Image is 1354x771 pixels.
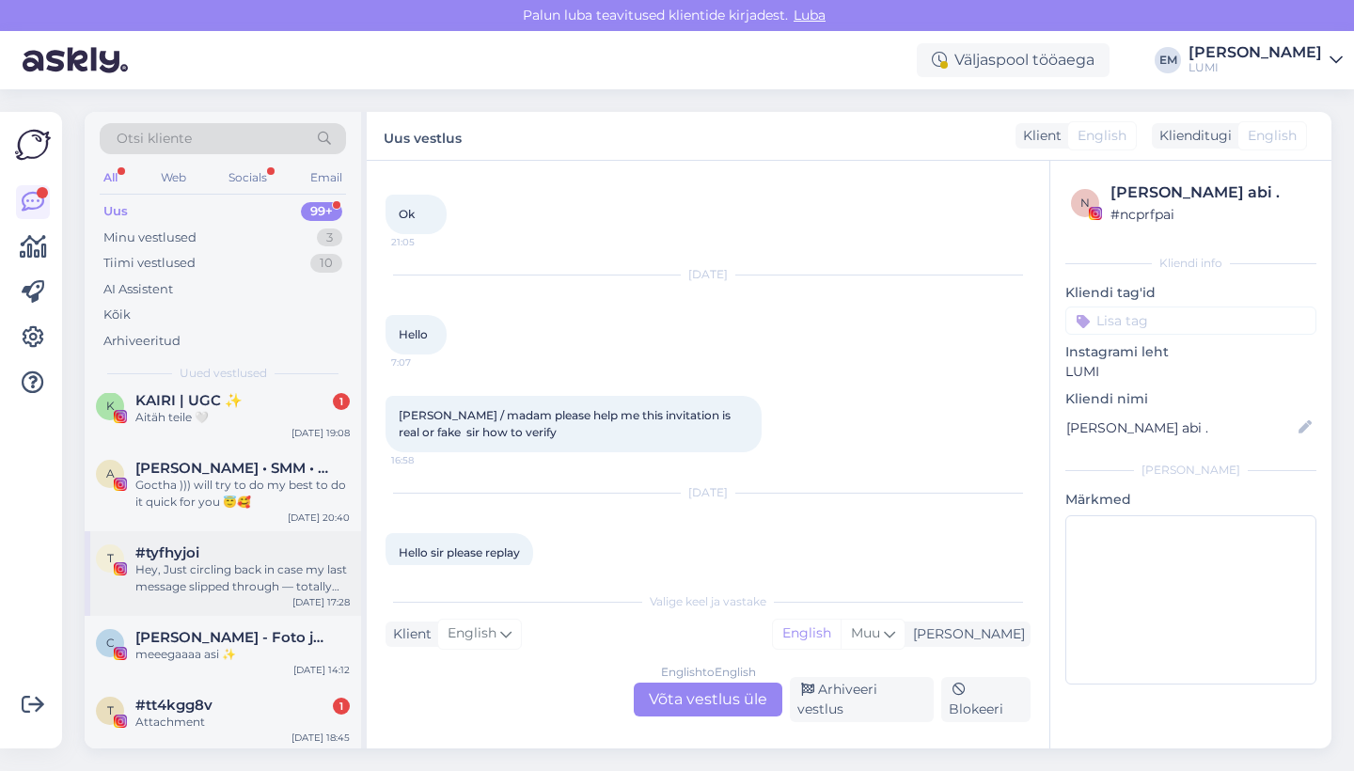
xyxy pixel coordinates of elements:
span: Hello sir please replay [399,545,520,559]
div: LUMI [1189,60,1322,75]
span: English [1078,126,1126,146]
div: Email [307,165,346,190]
p: Instagrami leht [1065,342,1316,362]
div: Minu vestlused [103,228,197,247]
p: LUMI [1065,362,1316,382]
span: English [448,623,496,644]
span: Muu [851,624,880,641]
span: t [107,551,114,565]
div: Arhiveeri vestlus [790,677,934,722]
p: Kliendi tag'id [1065,283,1316,303]
span: Luba [788,7,831,24]
div: [PERSON_NAME] [1189,45,1322,60]
span: 7:07 [391,355,462,370]
div: Valige keel ja vastake [386,593,1031,610]
p: Märkmed [1065,490,1316,510]
div: Attachment [135,714,350,731]
span: English [1248,126,1297,146]
input: Lisa tag [1065,307,1316,335]
input: Lisa nimi [1066,417,1295,438]
span: Anna Krapane • SMM • Съемка рилс и фото • Маркетинг • Riga 🇺🇦 [135,460,331,477]
div: [DATE] 14:12 [293,663,350,677]
span: Otsi kliente [117,129,192,149]
div: [DATE] [386,484,1031,501]
div: Võta vestlus üle [634,683,782,716]
div: Arhiveeritud [103,332,181,351]
span: [PERSON_NAME] / madam please help me this invitation is real or fake sir how to verify [399,408,733,439]
div: Tiimi vestlused [103,254,196,273]
div: [DATE] [386,266,1031,283]
div: [DATE] 19:08 [291,426,350,440]
span: Carolyn Niitla - Foto ja video [135,629,331,646]
div: [PERSON_NAME] abi . [1110,181,1311,204]
span: Uued vestlused [180,365,267,382]
div: [PERSON_NAME] [1065,462,1316,479]
div: All [100,165,121,190]
div: EM [1155,47,1181,73]
div: Hey, Just circling back in case my last message slipped through — totally understand how hectic t... [135,561,350,595]
div: Socials [225,165,271,190]
div: meeegaaaa asi ✨ [135,646,350,663]
div: [PERSON_NAME] [905,624,1025,644]
div: Aitäh teile 🤍 [135,409,350,426]
span: n [1080,196,1090,210]
p: Kliendi nimi [1065,389,1316,409]
div: 1 [333,393,350,410]
span: #tt4kgg8v [135,697,213,714]
div: Kõik [103,306,131,324]
div: Väljaspool tööaega [917,43,1110,77]
span: 21:05 [391,235,462,249]
label: Uus vestlus [384,123,462,149]
div: Klienditugi [1152,126,1232,146]
div: Blokeeri [941,677,1031,722]
span: K [106,399,115,413]
span: A [106,466,115,480]
div: English [773,620,841,648]
div: 99+ [301,202,342,221]
span: Ok [399,207,415,221]
div: Goctha ))) will try to do my best to do it quick for you 😇🥰 [135,477,350,511]
a: [PERSON_NAME]LUMI [1189,45,1343,75]
div: Klient [1015,126,1062,146]
div: English to English [661,664,756,681]
div: 10 [310,254,342,273]
span: t [107,703,114,717]
span: Hello [399,327,428,341]
span: #tyfhyjoi [135,544,199,561]
span: C [106,636,115,650]
div: [DATE] 17:28 [292,595,350,609]
span: 16:58 [391,453,462,467]
div: 1 [333,698,350,715]
div: [DATE] 20:40 [288,511,350,525]
div: 3 [317,228,342,247]
div: [DATE] 18:45 [291,731,350,745]
div: AI Assistent [103,280,173,299]
img: Askly Logo [15,127,51,163]
div: Klient [386,624,432,644]
div: Kliendi info [1065,255,1316,272]
div: Uus [103,202,128,221]
span: KAIRI | UGC ✨ [135,392,243,409]
div: Web [157,165,190,190]
div: # ncprfpai [1110,204,1311,225]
